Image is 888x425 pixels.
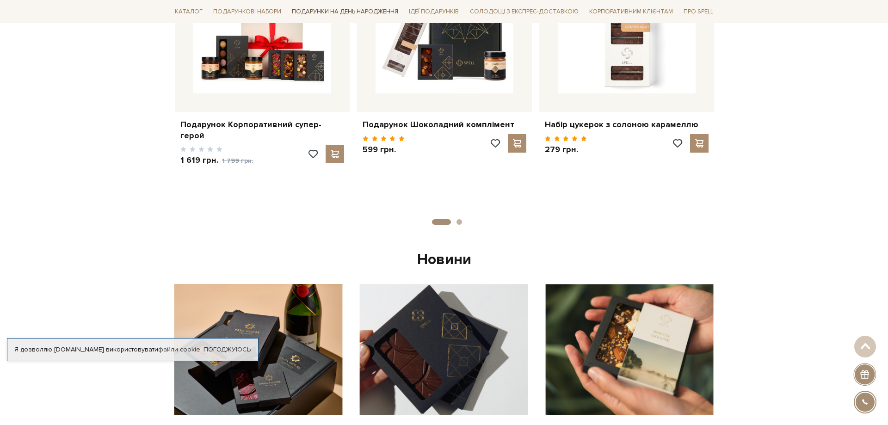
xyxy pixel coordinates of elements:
p: 599 грн. [363,144,405,155]
p: 279 грн. [545,144,587,155]
a: Ідеї подарунків [405,5,462,19]
div: Новини [171,250,717,270]
a: Подарунки на День народження [288,5,402,19]
img: Користь темного шоколаду: наукові дослідження та рекомендації [357,284,531,415]
a: Корпоративним клієнтам [586,5,677,19]
img: Шоколадні набори як корпоративний подарунок: як справити враження на партнерів [171,284,345,415]
p: 1 619 грн. [180,155,253,166]
button: 1 of 2 [432,219,451,225]
img: Український крафтовий шоколад: історія, особливості та найкращі виробники [543,284,717,415]
button: 2 of 2 [456,219,462,225]
a: Солодощі з експрес-доставкою [466,4,582,19]
a: Каталог [171,5,206,19]
a: файли cookie [158,345,200,353]
a: Набір цукерок з солоною карамеллю [545,119,709,130]
div: Я дозволяю [DOMAIN_NAME] використовувати [7,345,258,354]
span: 1 799 грн. [222,157,253,165]
a: Погоджуюсь [203,345,251,354]
a: Про Spell [680,5,717,19]
a: Подарункові набори [210,5,285,19]
a: Подарунок Шоколадний комплімент [363,119,526,130]
a: Подарунок Корпоративний супер-герой [180,119,344,141]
